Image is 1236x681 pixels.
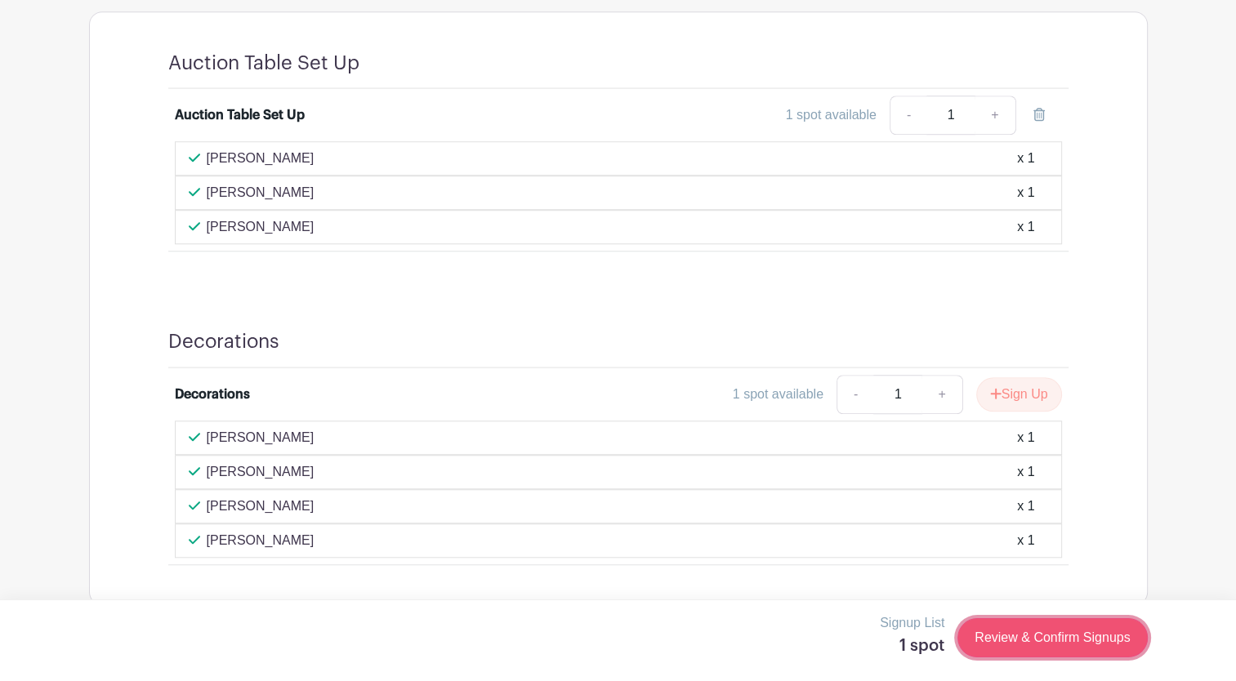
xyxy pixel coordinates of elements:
div: x 1 [1017,462,1034,482]
h4: Auction Table Set Up [168,51,359,75]
div: x 1 [1017,428,1034,447]
p: [PERSON_NAME] [207,496,315,516]
a: + [921,375,962,414]
h4: Decorations [168,330,279,354]
div: x 1 [1017,149,1034,168]
a: - [837,375,874,414]
p: [PERSON_NAME] [207,428,315,447]
div: 1 spot available [733,385,823,404]
p: Signup List [880,613,944,633]
div: Decorations [175,385,250,404]
a: + [975,96,1015,135]
h5: 1 spot [880,636,944,656]
div: Auction Table Set Up [175,105,305,125]
p: [PERSON_NAME] [207,149,315,168]
div: x 1 [1017,183,1034,203]
p: [PERSON_NAME] [207,183,315,203]
div: x 1 [1017,531,1034,550]
p: [PERSON_NAME] [207,462,315,482]
div: x 1 [1017,496,1034,516]
p: [PERSON_NAME] [207,217,315,237]
button: Sign Up [976,377,1062,412]
a: - [890,96,927,135]
p: [PERSON_NAME] [207,531,315,550]
a: Review & Confirm Signups [957,618,1147,657]
div: 1 spot available [786,105,877,125]
div: x 1 [1017,217,1034,237]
